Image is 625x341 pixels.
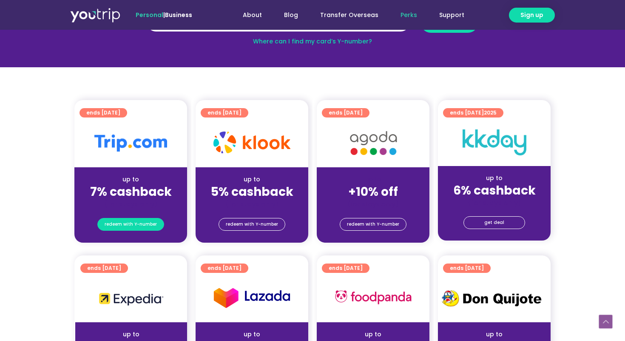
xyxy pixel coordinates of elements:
a: ends [DATE] [80,108,127,117]
div: up to [202,330,301,339]
a: ends [DATE] [201,264,248,273]
a: ends [DATE]2025 [443,108,503,117]
span: Personal [136,11,163,19]
span: ends [DATE] [207,108,241,117]
strong: 6% cashback [453,182,536,199]
a: redeem with Y-number [219,218,285,231]
div: up to [445,330,544,339]
div: up to [202,175,301,184]
span: ends [DATE] [329,264,363,273]
a: Perks [389,7,428,23]
a: ends [DATE] [443,264,491,273]
a: Sign up [509,8,555,23]
span: ends [DATE] [86,108,120,117]
a: get deal [463,216,525,229]
a: Blog [273,7,309,23]
nav: Menu [215,7,475,23]
a: Support [428,7,475,23]
strong: +10% off [348,183,398,200]
span: get deal [484,217,504,229]
div: up to [324,330,423,339]
a: ends [DATE] [322,264,369,273]
span: redeem with Y-number [226,218,278,230]
a: ends [DATE] [201,108,248,117]
a: Transfer Overseas [309,7,389,23]
a: redeem with Y-number [97,218,164,231]
a: Where can I find my card’s Y-number? [253,37,372,46]
a: Business [165,11,192,19]
span: ends [DATE] [450,108,497,117]
div: (for stays only) [445,198,544,207]
div: (for stays only) [324,200,423,209]
span: redeem with Y-number [347,218,399,230]
a: About [232,7,273,23]
span: 2025 [484,109,497,116]
span: ends [DATE] [450,264,484,273]
span: up to [365,175,381,183]
span: Sign up [520,11,543,20]
div: up to [81,175,180,184]
span: redeem with Y-number [105,218,157,230]
span: ends [DATE] [207,264,241,273]
span: ends [DATE] [329,108,363,117]
div: (for stays only) [81,200,180,209]
strong: 5% cashback [211,183,293,200]
div: (for stays only) [202,200,301,209]
div: up to [445,174,544,183]
strong: 7% cashback [90,183,172,200]
a: ends [DATE] [80,264,128,273]
a: ends [DATE] [322,108,369,117]
a: redeem with Y-number [340,218,406,231]
span: | [136,11,192,19]
span: ends [DATE] [87,264,121,273]
div: up to [82,330,180,339]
